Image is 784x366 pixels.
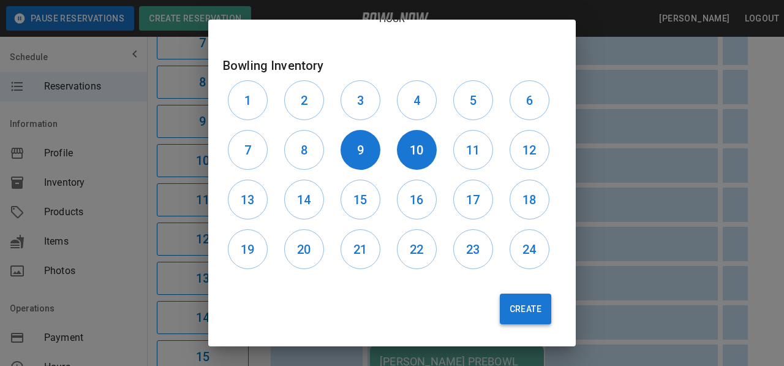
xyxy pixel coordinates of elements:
[413,91,420,110] h6: 4
[510,180,549,219] button: 18
[466,240,480,259] h6: 23
[353,190,367,210] h6: 15
[223,12,561,26] p: Hour
[397,229,437,269] button: 22
[522,190,536,210] h6: 18
[297,240,311,259] h6: 20
[241,190,254,210] h6: 13
[284,229,324,269] button: 20
[284,180,324,219] button: 14
[228,180,268,219] button: 13
[357,91,364,110] h6: 3
[410,140,423,160] h6: 10
[510,130,549,170] button: 12
[353,240,367,259] h6: 21
[341,229,380,269] button: 21
[301,91,307,110] h6: 2
[357,140,364,160] h6: 9
[453,80,493,120] button: 5
[244,140,251,160] h6: 7
[510,80,549,120] button: 6
[470,91,477,110] h6: 5
[228,80,268,120] button: 1
[284,80,324,120] button: 2
[341,130,380,170] button: 9
[397,130,437,170] button: 10
[297,190,311,210] h6: 14
[466,140,480,160] h6: 11
[453,130,493,170] button: 11
[510,229,549,269] button: 24
[341,80,380,120] button: 3
[241,240,254,259] h6: 19
[228,229,268,269] button: 19
[526,91,533,110] h6: 6
[284,130,324,170] button: 8
[466,190,480,210] h6: 17
[397,80,437,120] button: 4
[228,130,268,170] button: 7
[522,240,536,259] h6: 24
[341,180,380,219] button: 15
[244,91,251,110] h6: 1
[522,140,536,160] h6: 12
[453,229,493,269] button: 23
[410,240,423,259] h6: 22
[223,56,561,75] h6: Bowling Inventory
[453,180,493,219] button: 17
[301,140,307,160] h6: 8
[397,180,437,219] button: 16
[500,294,551,324] button: Create
[410,190,423,210] h6: 16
